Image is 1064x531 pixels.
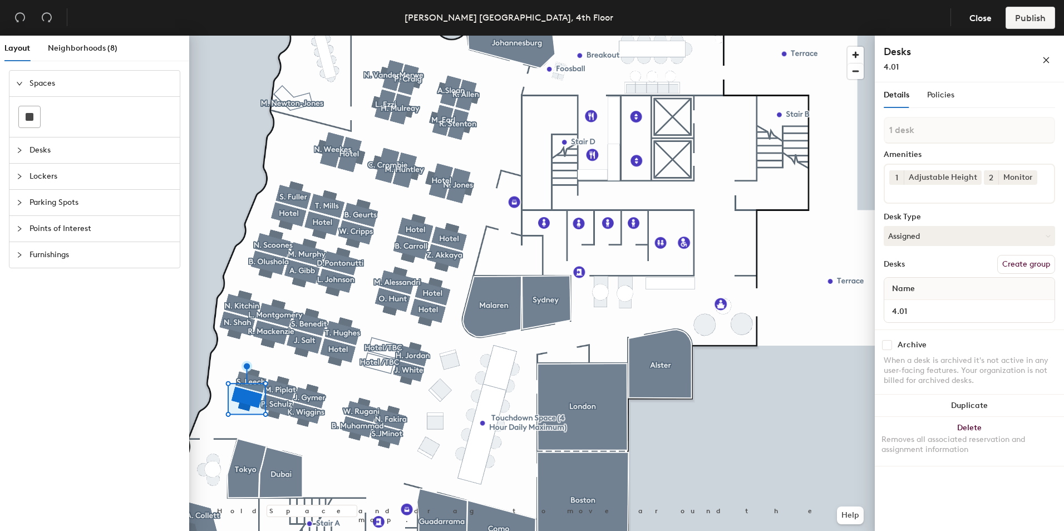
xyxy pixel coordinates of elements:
[960,7,1001,29] button: Close
[29,242,173,268] span: Furnishings
[884,90,909,100] span: Details
[405,11,613,24] div: [PERSON_NAME] [GEOGRAPHIC_DATA], 4th Floor
[16,225,23,232] span: collapsed
[884,45,1006,59] h4: Desks
[884,356,1055,386] div: When a desk is archived it's not active in any user-facing features. Your organization is not bil...
[16,80,23,87] span: expanded
[884,226,1055,246] button: Assigned
[9,7,31,29] button: Undo (⌘ + Z)
[884,213,1055,222] div: Desk Type
[997,255,1055,274] button: Create group
[48,43,117,53] span: Neighborhoods (8)
[16,173,23,180] span: collapsed
[875,395,1064,417] button: Duplicate
[29,71,173,96] span: Spaces
[29,164,173,189] span: Lockers
[889,170,904,185] button: 1
[886,279,920,299] span: Name
[895,172,898,184] span: 1
[884,150,1055,159] div: Amenities
[884,260,905,269] div: Desks
[29,137,173,163] span: Desks
[1042,56,1050,64] span: close
[16,147,23,154] span: collapsed
[969,13,992,23] span: Close
[881,435,1057,455] div: Removes all associated reservation and assignment information
[904,170,982,185] div: Adjustable Height
[36,7,58,29] button: Redo (⌘ + ⇧ + Z)
[898,341,927,350] div: Archive
[998,170,1037,185] div: Monitor
[875,417,1064,466] button: DeleteRemoves all associated reservation and assignment information
[29,216,173,242] span: Points of Interest
[884,62,899,72] span: 4.01
[16,199,23,206] span: collapsed
[29,190,173,215] span: Parking Spots
[4,43,30,53] span: Layout
[1006,7,1055,29] button: Publish
[16,252,23,258] span: collapsed
[984,170,998,185] button: 2
[927,90,954,100] span: Policies
[14,12,26,23] span: undo
[837,507,864,524] button: Help
[989,172,993,184] span: 2
[886,303,1052,319] input: Unnamed desk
